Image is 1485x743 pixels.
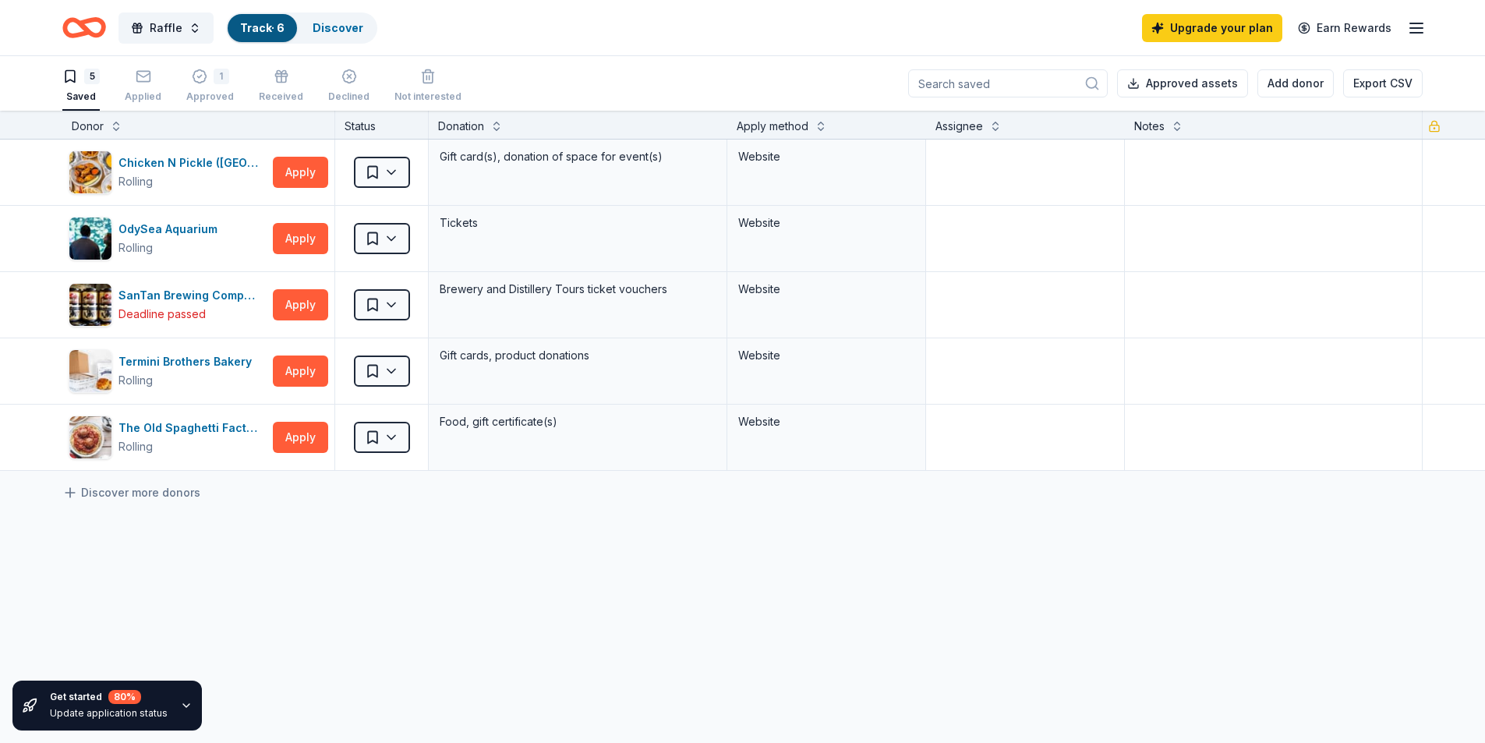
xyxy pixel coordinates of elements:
[738,346,914,365] div: Website
[84,69,100,84] div: 5
[259,90,303,103] div: Received
[118,154,267,172] div: Chicken N Pickle ([GEOGRAPHIC_DATA])
[69,217,267,260] button: Image for OdySea AquariumOdySea AquariumRolling
[394,62,461,111] button: Not interested
[908,69,1108,97] input: Search saved
[935,117,983,136] div: Assignee
[328,90,369,103] div: Declined
[62,62,100,111] button: 5Saved
[273,356,328,387] button: Apply
[273,289,328,320] button: Apply
[273,223,328,254] button: Apply
[118,220,224,239] div: OdySea Aquarium
[438,278,717,300] div: Brewery and Distillery Tours ticket vouchers
[69,150,267,194] button: Image for Chicken N Pickle (Glendale)Chicken N Pickle ([GEOGRAPHIC_DATA])Rolling
[240,21,285,34] a: Track· 6
[1142,14,1282,42] a: Upgrade your plan
[69,416,111,458] img: Image for The Old Spaghetti Factory
[50,707,168,720] div: Update application status
[335,111,429,139] div: Status
[1134,117,1165,136] div: Notes
[738,280,914,299] div: Website
[118,371,153,390] div: Rolling
[69,284,111,326] img: Image for SanTan Brewing Company
[438,146,717,168] div: Gift card(s), donation of space for event(s)
[214,69,229,84] div: 1
[118,352,258,371] div: Termini Brothers Bakery
[738,147,914,166] div: Website
[118,305,206,324] div: Deadline passed
[69,283,267,327] button: Image for SanTan Brewing CompanySanTan Brewing CompanyDeadline passed
[273,422,328,453] button: Apply
[737,117,808,136] div: Apply method
[313,21,363,34] a: Discover
[108,690,141,704] div: 80 %
[118,172,153,191] div: Rolling
[226,12,377,44] button: Track· 6Discover
[438,345,717,366] div: Gift cards, product donations
[125,90,161,103] div: Applied
[62,9,106,46] a: Home
[150,19,182,37] span: Raffle
[1257,69,1334,97] button: Add donor
[738,412,914,431] div: Website
[62,90,100,103] div: Saved
[328,62,369,111] button: Declined
[50,690,168,704] div: Get started
[69,151,111,193] img: Image for Chicken N Pickle (Glendale)
[438,212,717,234] div: Tickets
[273,157,328,188] button: Apply
[1343,69,1423,97] button: Export CSV
[118,437,153,456] div: Rolling
[118,239,153,257] div: Rolling
[69,350,111,392] img: Image for Termini Brothers Bakery
[118,286,267,305] div: SanTan Brewing Company
[186,90,234,103] div: Approved
[62,483,200,502] a: Discover more donors
[118,12,214,44] button: Raffle
[438,117,484,136] div: Donation
[72,117,104,136] div: Donor
[438,411,717,433] div: Food, gift certificate(s)
[69,349,267,393] button: Image for Termini Brothers BakeryTermini Brothers BakeryRolling
[125,62,161,111] button: Applied
[118,419,267,437] div: The Old Spaghetti Factory
[394,90,461,103] div: Not interested
[1117,69,1248,97] button: Approved assets
[259,62,303,111] button: Received
[738,214,914,232] div: Website
[69,416,267,459] button: Image for The Old Spaghetti FactoryThe Old Spaghetti FactoryRolling
[69,218,111,260] img: Image for OdySea Aquarium
[1289,14,1401,42] a: Earn Rewards
[186,62,234,111] button: 1Approved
